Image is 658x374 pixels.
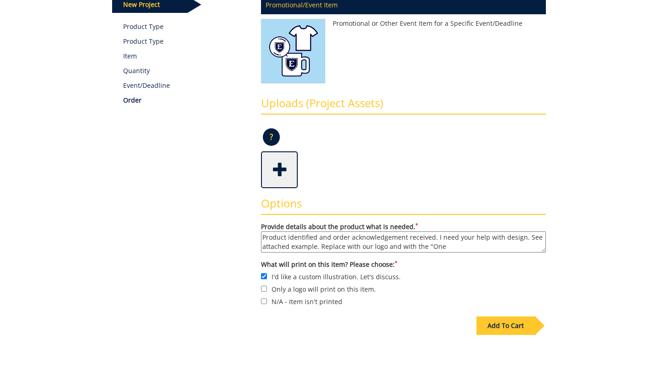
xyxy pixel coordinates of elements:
[123,96,248,105] p: Order
[476,316,535,335] div: Add To Cart
[261,260,546,269] label: What will print on this item? Please choose:
[261,97,546,115] h3: Uploads (Project Assets)
[123,81,248,90] p: Event/Deadline
[263,128,280,146] p: ?
[261,19,546,28] p: Promotional or Other Event Item for a Specific Event/Deadline
[261,286,267,292] input: Only a logo will print on this item.
[261,197,546,215] h3: Options
[261,298,267,304] input: N/A - Item isn't printed
[261,231,546,253] textarea: Provide details about the product what is needed.*
[261,273,267,279] input: I'd like a custom illustration. Let's discuss.
[261,222,546,253] label: Provide details about the product what is needed.
[123,37,248,46] p: Product Type
[123,66,248,75] p: Quantity
[123,52,248,61] p: Item
[261,284,546,294] label: Only a logo will print on this item.
[123,22,248,31] a: Product Type
[261,296,546,306] label: N/A - Item isn't printed
[261,271,546,282] label: I'd like a custom illustration. Let's discuss.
